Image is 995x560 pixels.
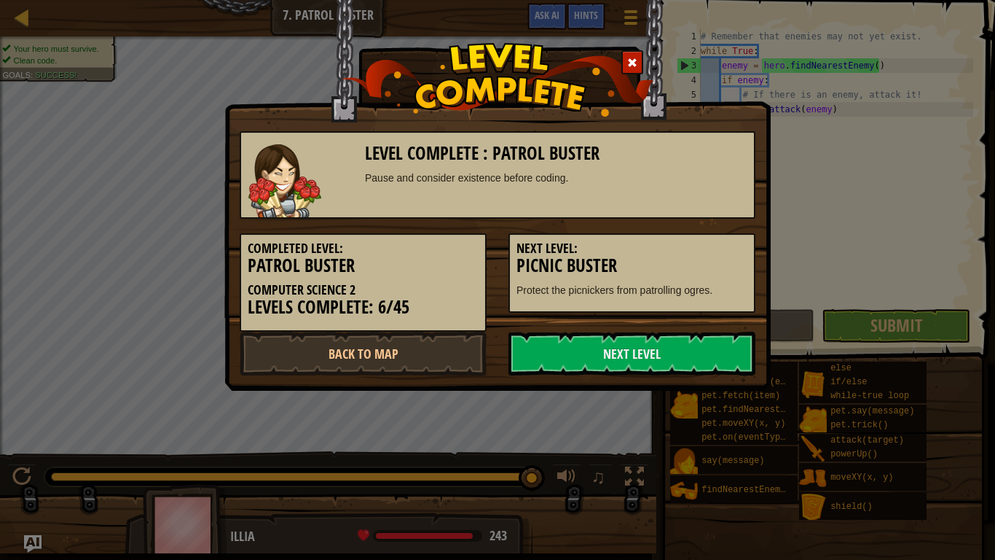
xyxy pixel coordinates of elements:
h3: Level Complete : Patrol Buster [365,144,747,163]
h5: Next Level: [516,241,747,256]
h3: Patrol Buster [248,256,479,276]
a: Back to Map [240,332,487,376]
p: Protect the picnickers from patrolling ogres. [516,283,747,297]
img: guardian.png [248,144,321,217]
h3: Picnic Buster [516,256,747,276]
h5: Completed Level: [248,241,479,256]
a: Next Level [508,332,755,376]
div: Pause and consider existence before coding. [365,171,747,185]
img: level_complete.png [342,43,654,117]
h5: Computer Science 2 [248,283,479,297]
h3: Levels Complete: 6/45 [248,297,479,317]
